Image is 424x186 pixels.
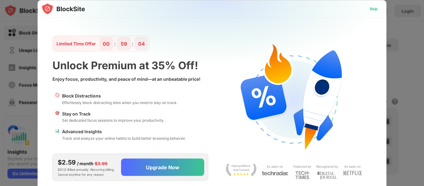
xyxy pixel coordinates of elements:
div: Track and analyze your online habits to build better browsing behavior. [62,135,186,141]
div: Skip [370,6,378,12]
div: Upgrade Now [146,164,179,170]
div: $2.59 [58,158,76,167]
div: Recognized by [316,163,338,169]
div: / month [77,160,93,167]
div: 📊 [55,128,60,141]
img: light-stay-focus.svg [226,163,257,176]
div: $31.12 Billed annually. Recurring billing. Cancel anytime for any reason [58,158,116,177]
div: As seen on [267,163,283,169]
div: As seen on [344,163,361,169]
img: light-netflix.svg [343,171,362,176]
div: $3.99 [95,160,107,167]
img: light-techtimes.svg [295,171,309,179]
div: Featured by [293,163,311,169]
img: light-digital-journal.svg [317,171,337,181]
div: Advanced Insights [62,128,186,135]
img: light-techradar.svg [262,171,288,176]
